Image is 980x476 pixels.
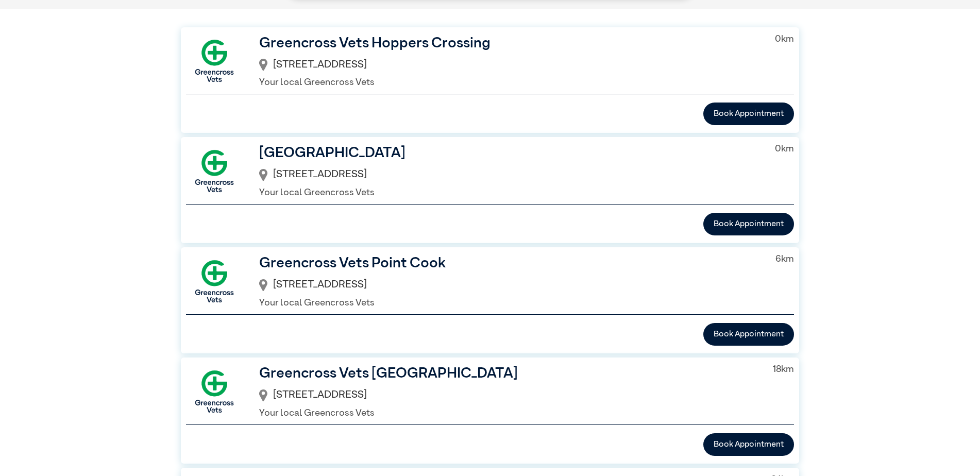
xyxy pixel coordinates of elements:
h3: Greencross Vets Hoppers Crossing [259,32,758,54]
button: Book Appointment [703,213,794,235]
p: Your local Greencross Vets [259,296,759,310]
button: Book Appointment [703,433,794,456]
p: 0 km [775,32,794,46]
p: 0 km [775,142,794,156]
button: Book Appointment [703,323,794,346]
img: GX-Square.png [186,32,243,89]
img: GX-Square.png [186,253,243,310]
div: [STREET_ADDRESS] [259,54,758,76]
img: GX-Square.png [186,363,243,420]
p: 18 km [773,363,794,377]
div: [STREET_ADDRESS] [259,164,758,186]
img: GX-Square.png [186,143,243,199]
h3: Greencross Vets Point Cook [259,252,759,274]
p: 6 km [775,252,794,266]
div: [STREET_ADDRESS] [259,384,756,406]
p: Your local Greencross Vets [259,186,758,200]
p: Your local Greencross Vets [259,406,756,420]
div: [STREET_ADDRESS] [259,274,759,296]
p: Your local Greencross Vets [259,76,758,90]
h3: [GEOGRAPHIC_DATA] [259,142,758,164]
button: Book Appointment [703,103,794,125]
h3: Greencross Vets [GEOGRAPHIC_DATA] [259,363,756,384]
